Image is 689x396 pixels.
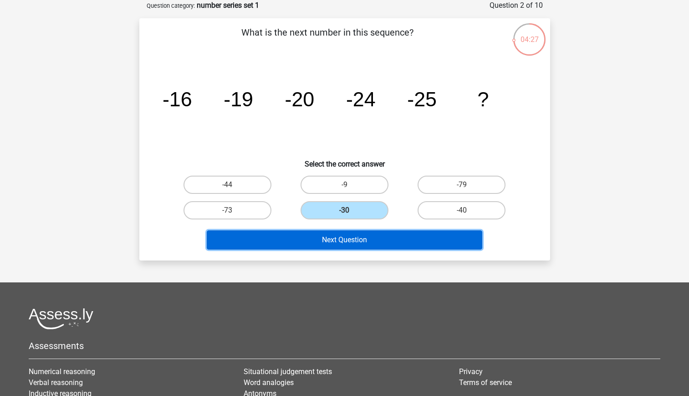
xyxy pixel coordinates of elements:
[459,378,512,387] a: Terms of service
[29,340,660,351] h5: Assessments
[184,176,271,194] label: -44
[29,308,93,329] img: Assessly logo
[207,230,482,250] button: Next Question
[197,1,259,10] strong: number series set 1
[407,88,437,110] tspan: -25
[184,201,271,219] label: -73
[244,378,294,387] a: Word analogies
[301,201,388,219] label: -30
[29,378,83,387] a: Verbal reasoning
[285,88,314,110] tspan: -20
[29,367,95,376] a: Numerical reasoning
[162,88,192,110] tspan: -16
[147,2,195,9] small: Question category:
[346,88,375,110] tspan: -24
[244,367,332,376] a: Situational judgement tests
[154,26,501,53] p: What is the next number in this sequence?
[418,176,505,194] label: -79
[154,152,536,168] h6: Select the correct answer
[477,88,489,110] tspan: ?
[301,176,388,194] label: -9
[224,88,253,110] tspan: -19
[512,22,546,45] div: 04:27
[459,367,483,376] a: Privacy
[418,201,505,219] label: -40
